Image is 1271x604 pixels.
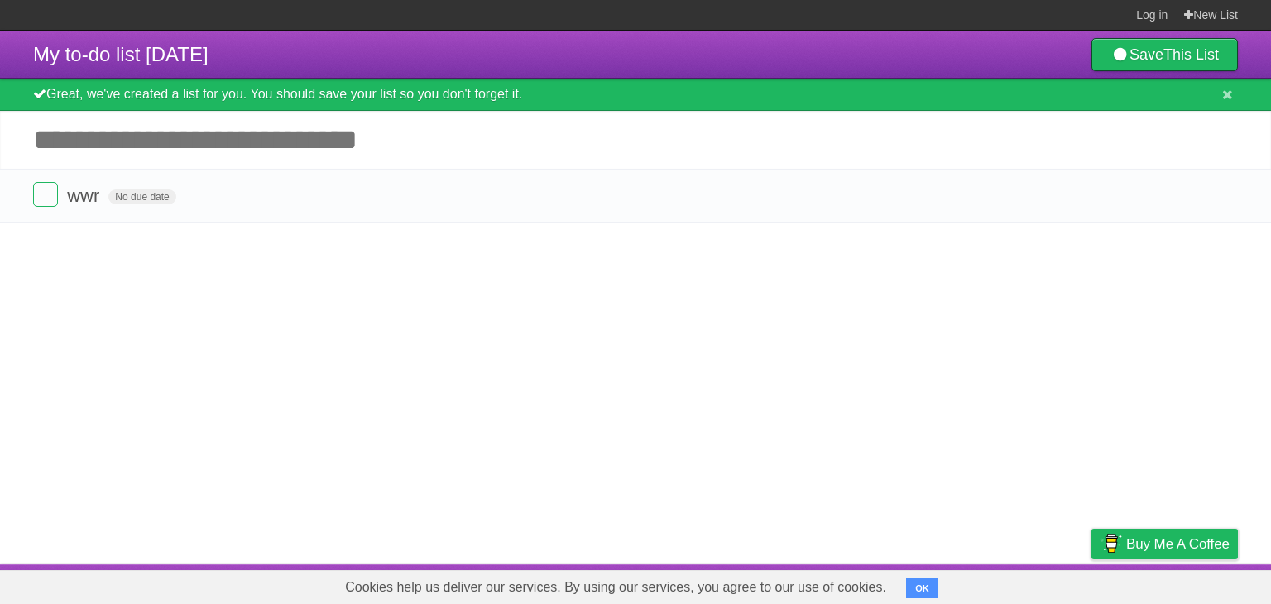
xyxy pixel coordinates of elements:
a: Suggest a feature [1134,568,1238,600]
a: Privacy [1070,568,1113,600]
span: Buy me a coffee [1126,530,1230,558]
a: Buy me a coffee [1091,529,1238,559]
span: wwr [67,185,103,206]
a: About [871,568,906,600]
button: OK [906,578,938,598]
a: SaveThis List [1091,38,1238,71]
span: Cookies help us deliver our services. By using our services, you agree to our use of cookies. [329,571,903,604]
span: No due date [108,189,175,204]
a: Terms [1014,568,1050,600]
b: This List [1163,46,1219,63]
img: Buy me a coffee [1100,530,1122,558]
span: My to-do list [DATE] [33,43,209,65]
label: Done [33,182,58,207]
a: Developers [926,568,993,600]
